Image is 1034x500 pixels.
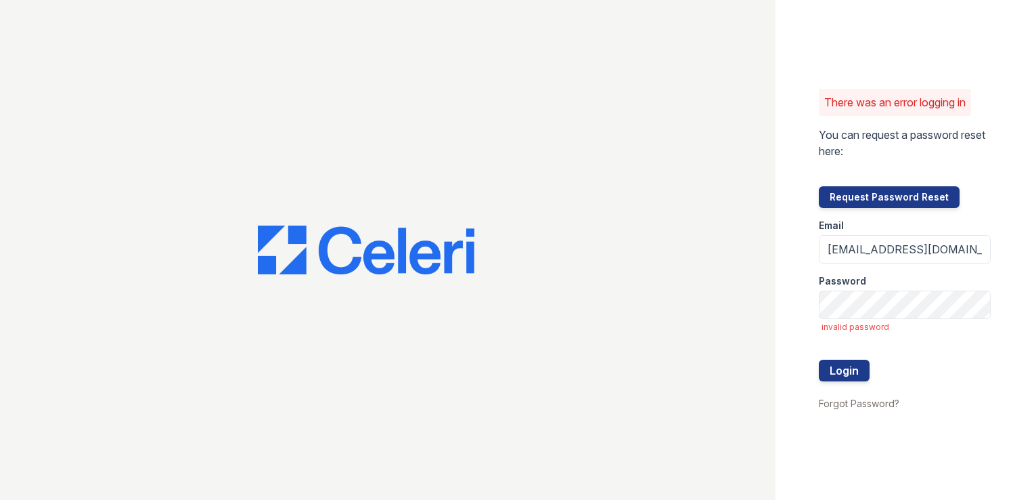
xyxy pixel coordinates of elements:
label: Password [819,274,866,288]
p: You can request a password reset here: [819,127,991,159]
button: Request Password Reset [819,186,960,208]
span: invalid password [822,322,991,333]
img: CE_Logo_Blue-a8612792a0a2168367f1c8372b55b34899dd931a85d93a1a3d3e32e68fde9ad4.png [258,226,474,274]
p: There was an error logging in [824,94,966,110]
label: Email [819,219,844,232]
button: Login [819,360,870,381]
a: Forgot Password? [819,398,899,409]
